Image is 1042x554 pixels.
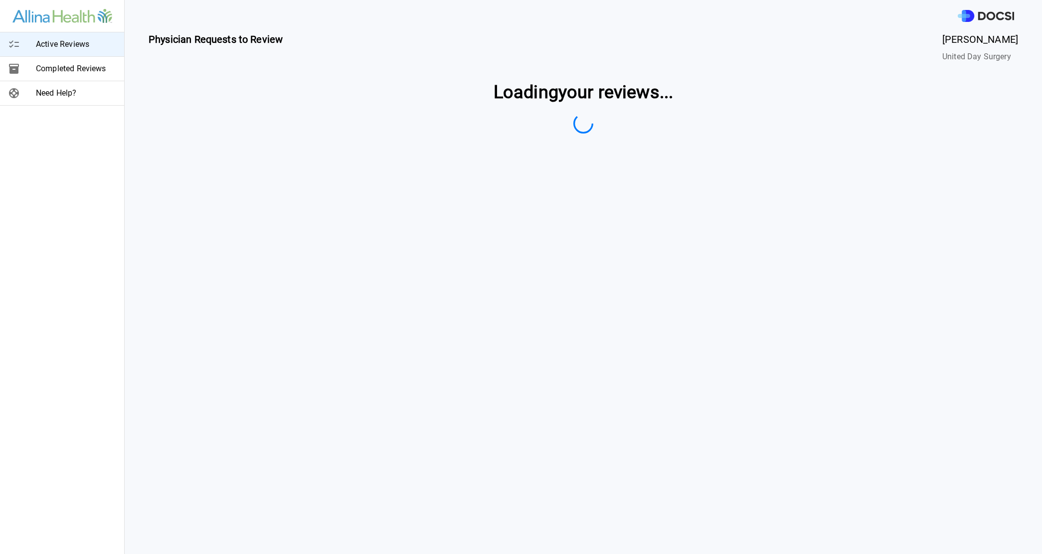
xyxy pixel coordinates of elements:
[942,32,1018,47] span: [PERSON_NAME]
[12,9,112,23] img: Site Logo
[36,38,116,50] span: Active Reviews
[36,87,116,99] span: Need Help?
[494,79,673,106] span: Loading your reviews ...
[149,32,283,63] span: Physician Requests to Review
[36,63,116,75] span: Completed Reviews
[958,10,1014,22] img: DOCSI Logo
[942,51,1018,63] span: United Day Surgery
